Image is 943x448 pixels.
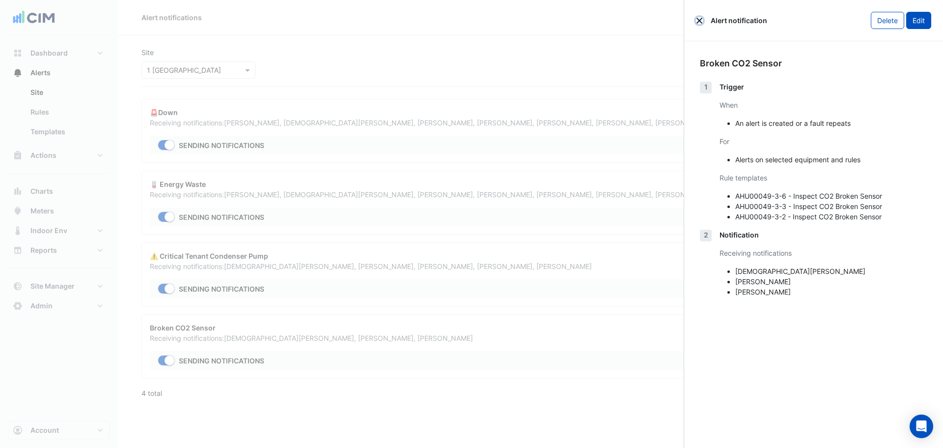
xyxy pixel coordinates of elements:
li: [PERSON_NAME] [735,276,927,287]
li: AHU00049-3-6 - Inspect CO2 Broken Sensor [735,191,927,201]
div: Notification [720,230,927,240]
li: An alert is created or a fault repeats [735,118,927,128]
span: Alert notification [711,15,767,26]
li: AHU00049-3-2 - Inspect CO2 Broken Sensor [735,211,927,222]
div: For [720,136,927,147]
div: Receiving notifications [720,248,927,258]
button: Edit [906,12,931,29]
li: [PERSON_NAME] [735,287,927,297]
div: Broken CO2 Sensor [700,57,927,70]
div: When [720,100,927,110]
button: Close [696,17,703,24]
li: [DEMOGRAPHIC_DATA][PERSON_NAME] [735,266,927,276]
div: Open Intercom Messenger [910,415,933,438]
div: Rule templates [720,173,927,183]
li: AHU00049-3-3 - Inspect CO2 Broken Sensor [735,201,927,211]
li: Alerts on selected equipment and rules [735,154,927,165]
div: 2 [700,230,712,241]
button: Delete [871,12,904,29]
div: Trigger [720,82,927,92]
div: 1 [700,82,712,93]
